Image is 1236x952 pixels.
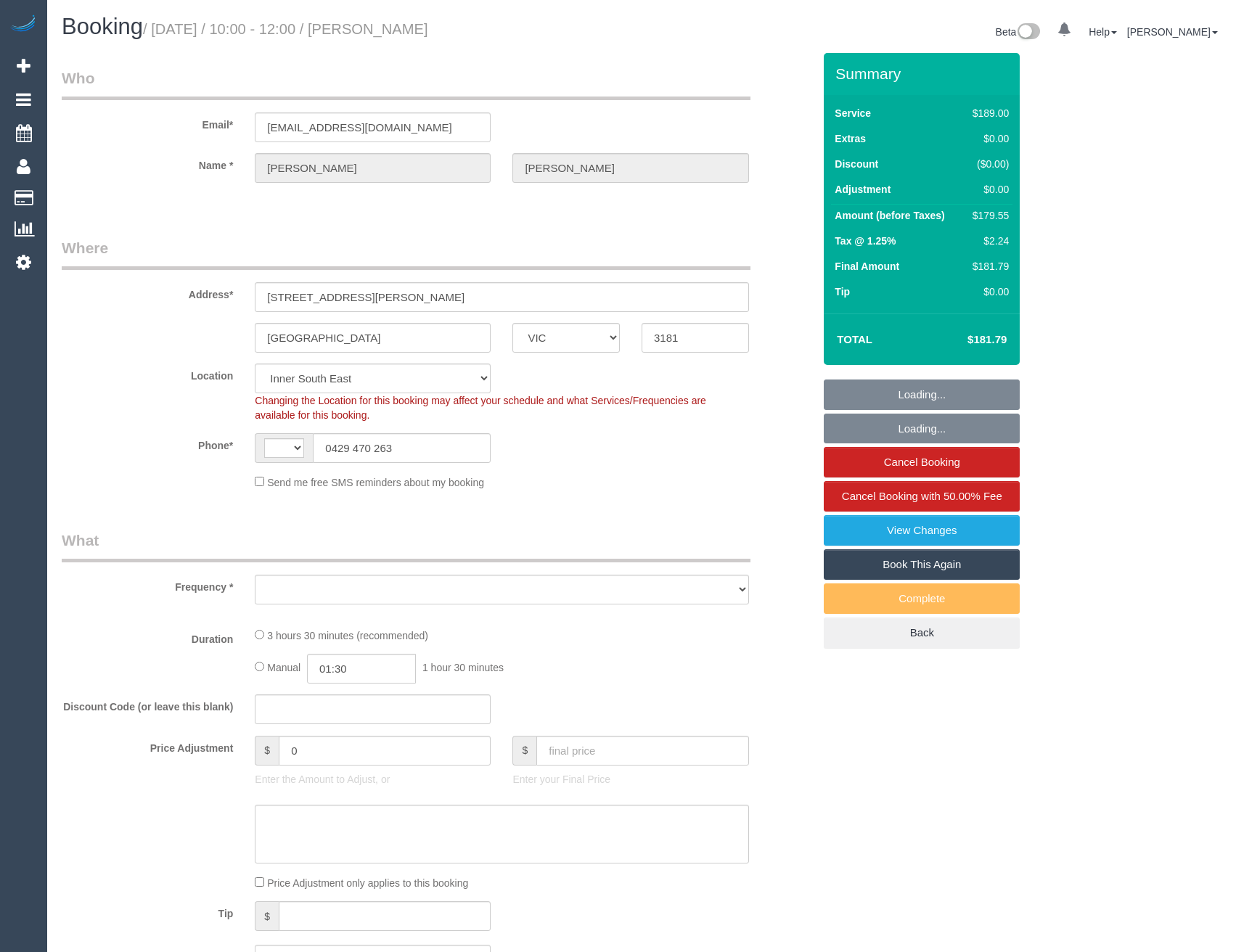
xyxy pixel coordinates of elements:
a: Beta [996,26,1041,38]
input: Post Code* [642,323,749,353]
label: Duration [51,627,244,647]
label: Amount (before Taxes) [835,208,944,223]
input: Email* [255,112,491,142]
h4: $181.79 [924,334,1007,346]
label: Adjustment [835,182,891,197]
label: Tax @ 1.25% [835,234,896,248]
label: Service [835,106,871,120]
span: $ [255,736,279,766]
div: $0.00 [967,182,1009,197]
input: Phone* [313,433,491,463]
a: Back [824,617,1020,648]
a: Book This Again [824,549,1020,580]
label: Name * [51,153,244,173]
a: Help [1089,26,1117,38]
label: Tip [835,284,850,299]
span: Cancel Booking with 50.00% Fee [842,490,1002,502]
span: $ [512,736,536,766]
span: $ [255,901,279,931]
label: Address* [51,282,244,302]
a: Cancel Booking [824,447,1020,477]
span: Price Adjustment only applies to this booking [267,877,468,889]
div: $189.00 [967,106,1009,120]
label: Price Adjustment [51,736,244,755]
small: / [DATE] / 10:00 - 12:00 / [PERSON_NAME] [143,21,428,37]
span: Send me free SMS reminders about my booking [267,477,484,488]
input: Suburb* [255,323,491,353]
input: Last Name* [512,153,748,183]
h3: Summary [835,65,1012,82]
input: First Name* [255,153,491,183]
img: New interface [1016,23,1040,42]
img: Automaid Logo [9,15,38,35]
div: ($0.00) [967,157,1009,171]
legend: What [62,530,750,562]
label: Phone* [51,433,244,453]
label: Discount [835,157,878,171]
p: Enter the Amount to Adjust, or [255,772,491,787]
span: 3 hours 30 minutes (recommended) [267,630,428,641]
label: Final Amount [835,259,899,274]
a: [PERSON_NAME] [1127,26,1218,38]
strong: Total [837,333,872,345]
div: $0.00 [967,284,1009,299]
a: Cancel Booking with 50.00% Fee [824,481,1020,512]
input: final price [536,736,748,766]
label: Frequency * [51,575,244,594]
legend: Who [62,67,750,100]
label: Tip [51,901,244,921]
legend: Where [62,237,750,270]
a: View Changes [824,515,1020,546]
label: Discount Code (or leave this blank) [51,694,244,714]
span: Manual [267,662,300,673]
div: $181.79 [967,259,1009,274]
div: $2.24 [967,234,1009,248]
div: $179.55 [967,208,1009,223]
span: Changing the Location for this booking may affect your schedule and what Services/Frequencies are... [255,395,706,421]
label: Location [51,364,244,383]
span: Booking [62,14,143,39]
label: Extras [835,131,866,146]
span: 1 hour 30 minutes [422,662,504,673]
p: Enter your Final Price [512,772,748,787]
div: $0.00 [967,131,1009,146]
label: Email* [51,112,244,132]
